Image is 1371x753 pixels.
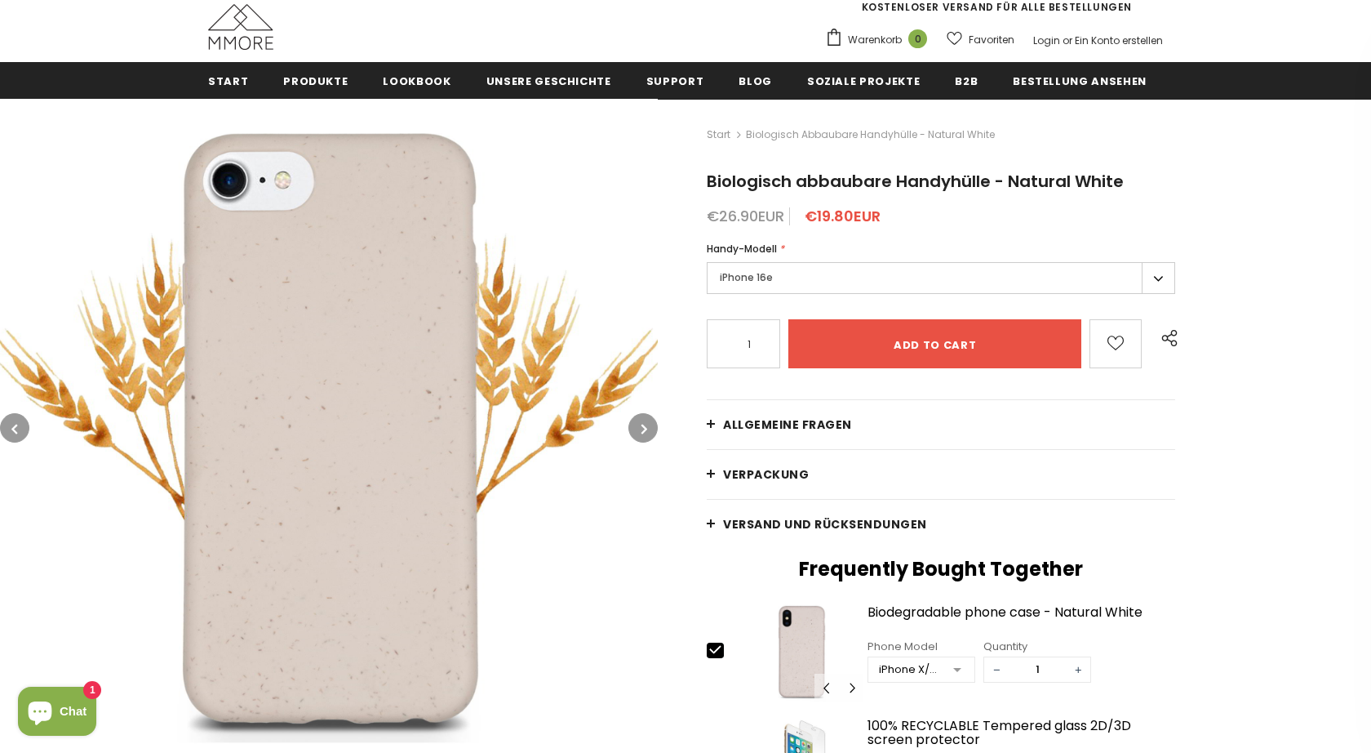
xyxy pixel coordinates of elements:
[707,400,1175,449] a: Allgemeine Fragen
[646,74,704,89] span: Support
[1063,33,1072,47] span: or
[867,719,1175,747] a: 100% RECYCLABLE Tempered glass 2D/3D screen protector
[955,74,978,89] span: B2B
[739,74,772,89] span: Blog
[867,639,975,655] div: Phone Model
[739,601,863,702] img: Biodegradable phone case - Natural White image 7
[723,516,927,532] span: Versand und Rücksendungen
[707,242,777,256] span: Handy-Modell
[707,450,1175,499] a: VERPACKUNG
[707,500,1175,549] a: Versand und Rücksendungen
[383,62,450,99] a: Lookbook
[646,62,704,99] a: Support
[983,639,1091,655] div: Quantity
[486,62,611,99] a: Unsere Geschichte
[707,262,1175,294] label: iPhone 16e
[1075,33,1163,47] a: Ein Konto erstellen
[383,74,450,89] span: Lookbook
[723,417,852,433] span: Allgemeine Fragen
[807,74,920,89] span: Soziale Projekte
[955,62,978,99] a: B2B
[707,170,1124,193] span: Biologisch abbaubare Handyhülle - Natural White
[707,125,730,145] a: Start
[1033,33,1060,47] a: Login
[739,62,772,99] a: Blog
[908,29,927,48] span: 0
[486,74,611,89] span: Unsere Geschichte
[723,466,809,483] span: VERPACKUNG
[969,32,1014,48] span: Favoriten
[1066,657,1090,682] span: +
[947,25,1014,54] a: Favoriten
[208,74,248,89] span: Start
[283,62,348,99] a: Produkte
[13,687,101,740] inbox-online-store-chat: Shopify online store chat
[707,206,784,226] span: €26.90EUR
[283,74,348,89] span: Produkte
[984,657,1009,682] span: −
[825,28,935,52] a: Warenkorb 0
[208,4,273,50] img: MMORE Cases
[867,605,1175,634] a: Biodegradable phone case - Natural White
[208,62,248,99] a: Start
[807,62,920,99] a: Soziale Projekte
[788,319,1081,368] input: Add to cart
[848,32,902,48] span: Warenkorb
[1013,74,1147,89] span: Bestellung ansehen
[707,557,1175,581] h2: Frequently Bought Together
[805,206,881,226] span: €19.80EUR
[879,662,942,678] div: iPhone X/XS
[746,125,995,145] span: Biologisch abbaubare Handyhülle - Natural White
[1013,62,1147,99] a: Bestellung ansehen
